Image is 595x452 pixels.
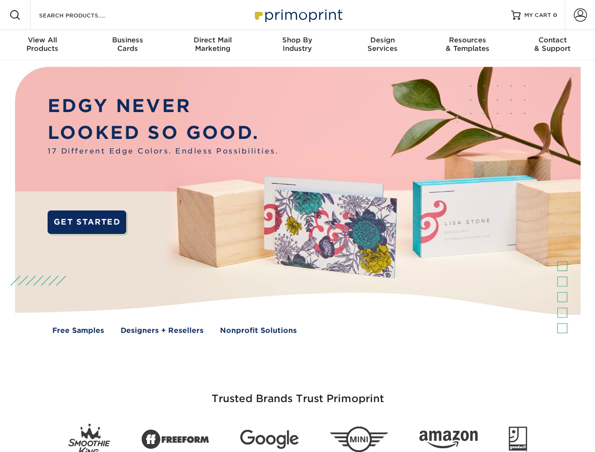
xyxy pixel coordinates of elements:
a: Designers + Resellers [121,325,204,336]
span: 0 [553,12,557,18]
a: DesignServices [340,30,425,60]
a: Free Samples [52,325,104,336]
div: Marketing [170,36,255,53]
div: & Templates [425,36,510,53]
img: Goodwill [509,427,527,452]
img: Primoprint [251,5,345,25]
input: SEARCH PRODUCTS..... [38,9,130,21]
div: Cards [85,36,170,53]
a: Shop ByIndustry [255,30,340,60]
a: Resources& Templates [425,30,510,60]
div: Industry [255,36,340,53]
a: BusinessCards [85,30,170,60]
span: Shop By [255,36,340,44]
span: Resources [425,36,510,44]
p: EDGY NEVER [48,93,278,120]
span: 17 Different Edge Colors. Endless Possibilities. [48,146,278,157]
span: Design [340,36,425,44]
a: Direct MailMarketing [170,30,255,60]
div: & Support [510,36,595,53]
img: Google [240,430,299,449]
p: LOOKED SO GOOD. [48,120,278,146]
h3: Trusted Brands Trust Primoprint [22,370,573,416]
a: GET STARTED [48,210,126,234]
a: Contact& Support [510,30,595,60]
span: MY CART [524,11,551,19]
span: Business [85,36,170,44]
span: Contact [510,36,595,44]
div: Services [340,36,425,53]
span: Direct Mail [170,36,255,44]
a: Nonprofit Solutions [220,325,297,336]
img: Amazon [419,431,478,449]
